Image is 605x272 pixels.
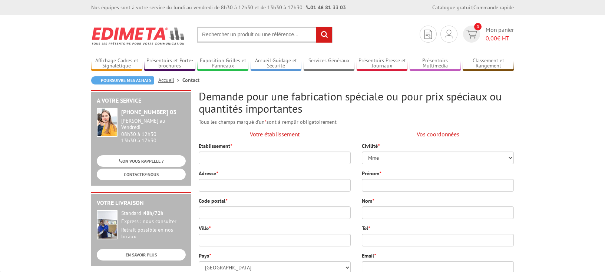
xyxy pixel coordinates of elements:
[199,252,211,259] label: Pays
[91,4,346,11] div: Nos équipes sont à votre service du lundi au vendredi de 8h30 à 12h30 et de 13h30 à 17h30
[121,118,186,143] div: 08h30 à 12h30 13h30 à 17h30
[199,170,218,177] label: Adresse
[91,57,142,70] a: Affichage Cadres et Signalétique
[410,57,461,70] a: Présentoirs Multimédia
[182,76,199,84] li: Contact
[97,108,118,137] img: widget-service.jpg
[362,225,370,232] label: Tel
[97,210,118,239] img: widget-livraison.jpg
[362,197,374,205] label: Nom
[306,4,346,11] strong: 01 46 81 33 03
[199,90,514,115] h2: Demande pour une fabrication spéciale ou pour prix spéciaux ou quantités importantes
[466,30,477,39] img: devis rapide
[362,252,376,259] label: Email
[97,97,186,104] h2: A votre service
[158,77,182,83] a: Accueil
[357,57,408,70] a: Présentoirs Presse et Journaux
[144,57,195,70] a: Présentoirs et Porte-brochures
[473,4,514,11] a: Commande rapide
[91,22,186,50] img: Edimeta
[251,57,302,70] a: Accueil Guidage et Sécurité
[486,34,497,42] span: 0,00
[97,200,186,206] h2: Votre livraison
[121,218,186,225] div: Express : nous consulter
[199,142,232,150] label: Etablissement
[121,118,186,130] div: [PERSON_NAME] au Vendredi
[199,225,211,232] label: Ville
[461,26,514,43] a: devis rapide 0 Mon panier 0,00€ HT
[97,169,186,180] a: CONTACTEZ-NOUS
[486,26,514,43] span: Mon panier
[197,57,248,70] a: Exposition Grilles et Panneaux
[432,4,514,11] div: |
[362,170,381,177] label: Prénom
[304,57,355,70] a: Services Généraux
[199,119,337,125] span: Tous les champs marqué d'un sont à remplir obligatoirement
[474,23,482,30] span: 0
[121,210,186,217] div: Standard :
[432,4,472,11] a: Catalogue gratuit
[445,30,453,39] img: devis rapide
[97,155,186,167] a: ON VOUS RAPPELLE ?
[424,30,432,39] img: devis rapide
[97,249,186,261] a: EN SAVOIR PLUS
[199,197,227,205] label: Code postal
[121,108,176,116] strong: [PHONE_NUMBER] 03
[362,142,380,150] label: Civilité
[143,210,163,216] strong: 48h/72h
[316,27,332,43] input: rechercher
[121,227,186,240] div: Retrait possible en nos locaux
[197,27,333,43] input: Rechercher un produit ou une référence...
[362,130,514,139] p: Vos coordonnées
[463,57,514,70] a: Classement et Rangement
[199,130,351,139] p: Votre établissement
[91,76,154,84] a: Poursuivre mes achats
[486,34,514,43] span: € HT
